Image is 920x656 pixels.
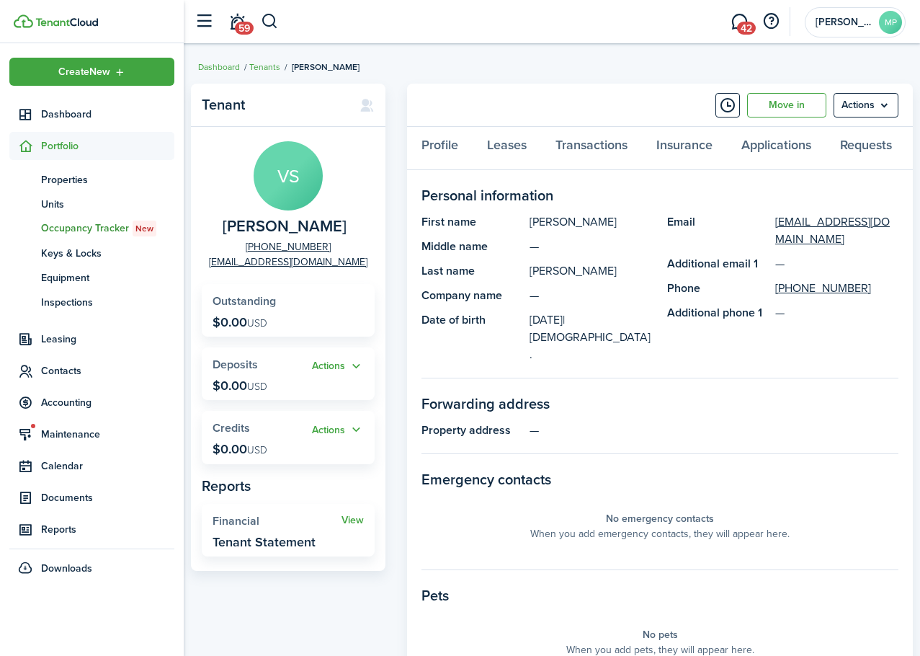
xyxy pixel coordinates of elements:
a: Leases [473,127,541,170]
panel-main-title: Company name [421,287,522,304]
a: [PHONE_NUMBER] [775,280,871,297]
a: [PHONE_NUMBER] [246,239,331,254]
span: Credits [213,420,250,436]
a: View [341,515,364,526]
panel-main-placeholder-title: No emergency contacts [606,511,714,526]
button: Timeline [715,93,740,118]
span: [PERSON_NAME] [292,61,359,74]
panel-main-title: First name [421,213,522,231]
a: Occupancy TrackerNew [9,216,174,241]
span: Documents [41,490,174,505]
span: Michaelson Property Management [816,17,873,27]
a: Insurance [642,127,727,170]
a: Notifications [223,4,251,40]
button: Open sidebar [190,8,218,35]
avatar-text: MP [879,11,902,34]
span: Keys & Locks [41,246,174,261]
button: Open menu [312,358,364,375]
avatar-text: VS [254,141,323,210]
menu-btn: Actions [834,93,898,118]
a: Reports [9,515,174,544]
panel-main-title: Middle name [421,238,522,255]
a: Move in [747,93,826,118]
panel-main-title: Phone [667,280,768,297]
a: [EMAIL_ADDRESS][DOMAIN_NAME] [209,254,367,270]
span: USD [247,379,267,394]
panel-main-subtitle: Reports [202,475,375,497]
a: Applications [727,127,826,170]
panel-main-section-title: Forwarding address [421,393,898,415]
span: Accounting [41,395,174,410]
span: 59 [235,22,254,35]
button: Search [261,9,279,34]
span: Inspections [41,295,174,310]
span: Contacts [41,363,174,378]
img: TenantCloud [35,18,98,27]
panel-main-placeholder-description: When you add emergency contacts, they will appear here. [530,526,790,541]
button: Open resource center [759,9,783,34]
panel-main-description: — [530,238,653,255]
panel-main-title: Additional phone 1 [667,304,768,322]
span: Reports [41,522,174,537]
widget-stats-description: Tenant Statement [213,535,316,549]
span: Calendar [41,458,174,474]
a: Inspections [9,290,174,314]
panel-main-placeholder-title: No pets [643,627,678,642]
a: Keys & Locks [9,241,174,265]
button: Open menu [9,58,174,86]
panel-main-description: — [530,287,653,304]
span: Deposits [213,356,258,373]
panel-main-title: Property address [421,422,522,439]
a: Dashboard [198,61,240,74]
span: Outstanding [213,293,276,309]
p: $0.00 [213,442,267,456]
span: Create New [58,67,110,77]
a: Properties [9,167,174,192]
span: Maintenance [41,427,174,442]
span: Portfolio [41,138,174,154]
span: Downloads [41,561,92,576]
img: TenantCloud [14,14,33,28]
a: Messaging [725,4,753,40]
panel-main-section-title: Pets [421,585,898,606]
button: Open menu [834,93,898,118]
panel-main-description: [DATE] [530,311,653,363]
span: Equipment [41,270,174,285]
span: | [DEMOGRAPHIC_DATA]. [530,311,651,363]
panel-main-title: Date of birth [421,311,522,363]
widget-stats-title: Financial [213,515,341,528]
a: Profile [407,127,473,170]
panel-main-description: [PERSON_NAME] [530,213,653,231]
a: Transactions [541,127,642,170]
a: Requests [826,127,906,170]
span: Dashboard [41,107,174,122]
a: Dashboard [9,100,174,128]
span: Units [41,197,174,212]
span: 42 [737,22,756,35]
span: New [135,222,153,235]
span: Viviana Sanchez [223,218,347,236]
span: Leasing [41,332,174,347]
button: Open menu [312,422,364,438]
span: USD [247,316,267,331]
panel-main-section-title: Emergency contacts [421,469,898,490]
panel-main-title: Tenant [202,97,345,113]
button: Actions [312,358,364,375]
span: Occupancy Tracker [41,221,174,236]
span: USD [247,443,267,458]
panel-main-title: Additional email 1 [667,255,768,272]
p: $0.00 [213,315,267,329]
button: Actions [312,422,364,438]
a: [EMAIL_ADDRESS][DOMAIN_NAME] [775,213,898,248]
panel-main-title: Email [667,213,768,248]
p: $0.00 [213,378,267,393]
span: Properties [41,172,174,187]
a: Tenants [249,61,280,74]
panel-main-title: Last name [421,262,522,280]
panel-main-description: [PERSON_NAME] [530,262,653,280]
a: Units [9,192,174,216]
panel-main-description: — [530,422,898,439]
panel-main-section-title: Personal information [421,185,898,206]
